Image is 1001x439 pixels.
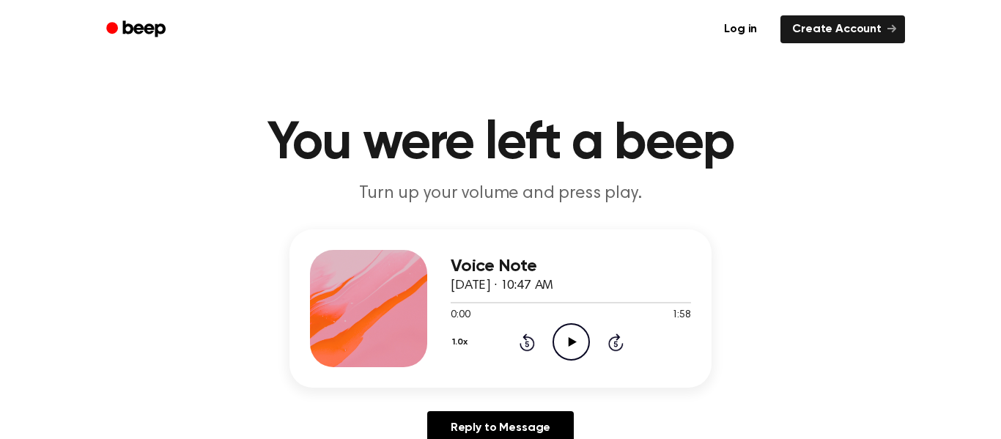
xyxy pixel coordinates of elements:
span: 1:58 [672,308,691,323]
h3: Voice Note [451,257,691,276]
button: 1.0x [451,330,473,355]
a: Log in [709,12,772,46]
a: Create Account [780,15,905,43]
p: Turn up your volume and press play. [219,182,782,206]
span: 0:00 [451,308,470,323]
a: Beep [96,15,179,44]
span: [DATE] · 10:47 AM [451,279,553,292]
h1: You were left a beep [125,117,876,170]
